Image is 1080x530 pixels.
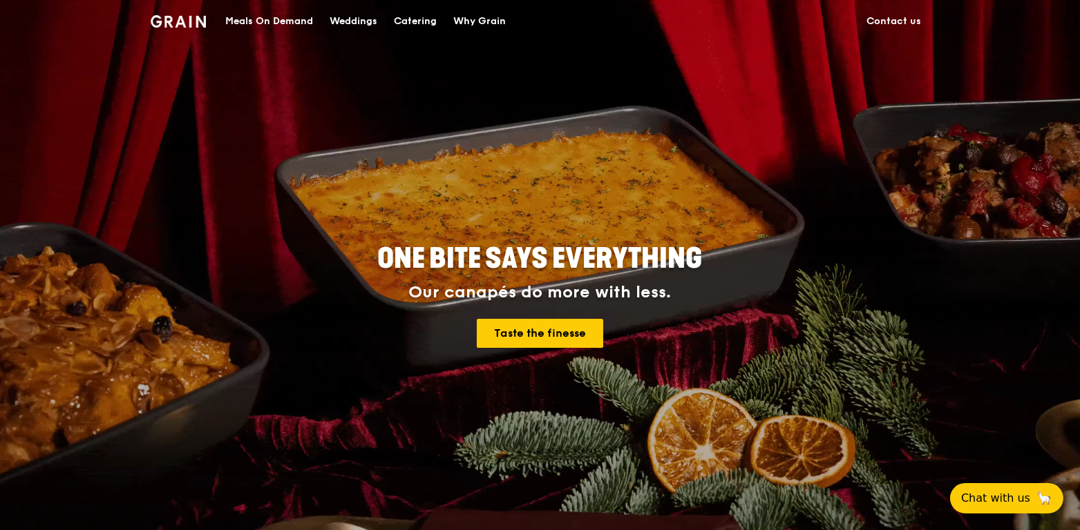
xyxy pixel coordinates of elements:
div: Why Grain [453,1,506,42]
div: Our canapés do more with less. [292,283,789,302]
a: Catering [386,1,445,42]
img: Grain [151,15,207,28]
a: Weddings [321,1,386,42]
span: 🦙 [1036,490,1052,507]
div: Weddings [330,1,377,42]
button: Chat with us🦙 [950,483,1063,513]
div: Meals On Demand [225,1,313,42]
a: Why Grain [445,1,514,42]
span: ONE BITE SAYS EVERYTHING [378,242,703,275]
span: Chat with us [961,490,1030,507]
div: Catering [394,1,437,42]
a: Taste the finesse [477,319,603,348]
a: Contact us [859,1,930,42]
